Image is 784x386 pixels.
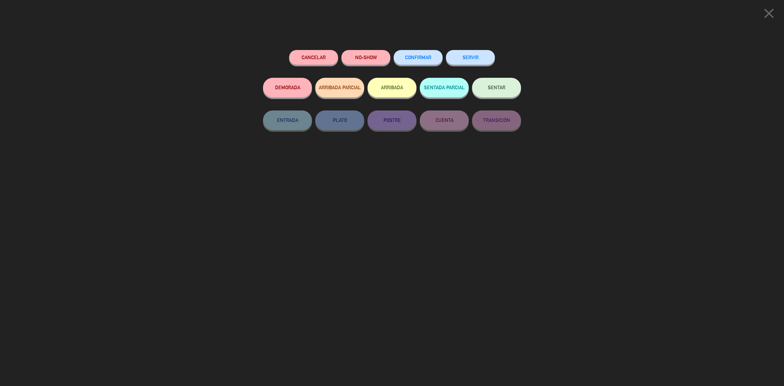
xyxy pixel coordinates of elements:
[420,110,469,130] button: CUENTA
[420,78,469,97] button: SENTADA PARCIAL
[289,50,338,65] button: Cancelar
[341,50,390,65] button: NO-SHOW
[315,78,364,97] button: ARRIBADA PARCIAL
[488,85,505,90] span: SENTAR
[472,110,521,130] button: TRANSICIÓN
[446,50,495,65] button: SERVIR
[367,78,416,97] button: ARRIBADA
[319,85,361,90] span: ARRIBADA PARCIAL
[472,78,521,97] button: SENTAR
[761,5,777,22] i: close
[315,110,364,130] button: PLATO
[263,78,312,97] button: DEMORADA
[367,110,416,130] button: POSTRE
[394,50,443,65] button: CONFIRMAR
[405,55,431,60] span: CONFIRMAR
[759,5,779,24] button: close
[263,110,312,130] button: ENTRADA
